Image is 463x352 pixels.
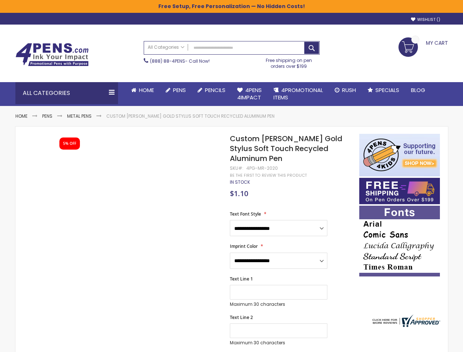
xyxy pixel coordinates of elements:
span: Custom [PERSON_NAME] Gold Stylus Soft Touch Recycled Aluminum Pen [230,133,342,164]
p: Maximum 30 characters [230,340,327,346]
a: 4PROMOTIONALITEMS [268,82,329,106]
strong: SKU [230,165,243,171]
img: Free shipping on orders over $199 [359,178,440,204]
span: Home [139,86,154,94]
a: Pens [42,113,52,119]
div: Availability [230,179,250,185]
a: Pens [160,82,192,98]
a: Home [125,82,160,98]
span: 4PROMOTIONAL ITEMS [273,86,323,101]
img: font-personalization-examples [359,206,440,276]
a: Metal Pens [67,113,92,119]
span: Pens [173,86,186,94]
span: 4Pens 4impact [237,86,262,101]
img: 4pens 4 kids [359,134,440,176]
span: In stock [230,179,250,185]
span: Text Line 1 [230,276,253,282]
span: Rush [342,86,356,94]
span: Text Line 2 [230,314,253,320]
a: Specials [362,82,405,98]
a: (888) 88-4PENS [150,58,185,64]
a: Home [15,113,27,119]
div: Free shipping on pen orders over $199 [258,55,320,69]
p: Maximum 30 characters [230,301,327,307]
a: Pencils [192,82,231,98]
span: Text Font Style [230,211,261,217]
a: Rush [329,82,362,98]
a: Blog [405,82,431,98]
img: 4Pens Custom Pens and Promotional Products [15,43,89,66]
a: All Categories [144,41,188,54]
a: 4pens.com certificate URL [371,322,440,329]
span: Blog [411,86,425,94]
span: Imprint Color [230,243,258,249]
a: Be the first to review this product [230,173,307,178]
img: 4pens.com widget logo [371,315,440,327]
div: All Categories [15,82,118,104]
div: 5% OFF [63,141,76,146]
a: 4Pens4impact [231,82,268,106]
span: Specials [375,86,399,94]
li: Custom [PERSON_NAME] Gold Stylus Soft Touch Recycled Aluminum Pen [106,113,275,119]
span: - Call Now! [150,58,210,64]
span: Pencils [205,86,225,94]
div: 4PG-MR-2020 [246,165,278,171]
span: $1.10 [230,188,248,198]
span: All Categories [148,44,184,50]
a: Wishlist [411,17,440,22]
